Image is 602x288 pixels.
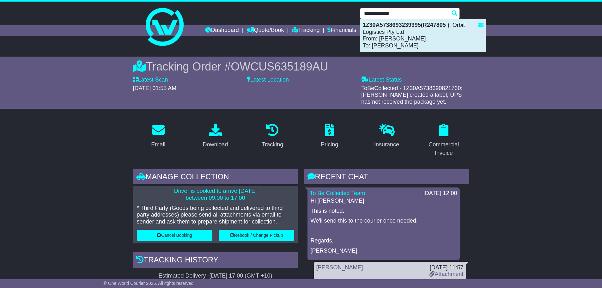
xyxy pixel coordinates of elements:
div: [DATE] 11:57 [429,264,463,271]
label: Latest Location [247,77,289,83]
p: Driver is booked to arrive [DATE] between 09:00 to 17:00 [137,188,294,201]
a: Tracking [258,121,287,151]
a: To Be Collected Team [310,190,365,196]
label: Latest Status [361,77,402,83]
a: Email [147,121,169,151]
div: [DATE] 17:00 (GMT +10) [210,273,272,279]
a: Pricing [317,121,342,151]
a: Insurance [370,121,403,151]
p: Regards, [311,237,457,244]
a: Tracking [292,25,319,36]
label: Latest Scan [133,77,168,83]
button: Cancel Booking [137,230,212,241]
div: Estimated Delivery - [133,273,298,279]
div: Email [151,140,165,149]
div: Tracking [262,140,283,149]
p: * Third Party (Goods being collected and delivered to third party addresses) please send all atta... [137,205,294,225]
a: Financials [327,25,356,36]
div: Pricing [321,140,338,149]
a: Dashboard [205,25,239,36]
a: Download [198,121,232,151]
div: Insurance [374,140,399,149]
p: This is noted. [311,208,457,215]
div: civ attached [316,278,464,285]
p: [PERSON_NAME] [311,248,457,254]
a: Commercial Invoice [418,121,469,160]
div: Download [203,140,228,149]
a: Attachment [429,271,463,277]
div: Tracking history [133,252,298,269]
p: We'll send this to the courier once needed. [311,218,457,224]
a: [PERSON_NAME] [316,264,363,271]
div: [DATE] 12:00 [423,190,457,197]
span: © One World Courier 2025. All rights reserved. [104,281,195,286]
strong: 1Z30A5738693239395(R247805 ) [363,22,449,28]
div: Commercial Invoice [423,140,465,157]
div: : Orbit Logistics Pty Ltd From: [PERSON_NAME] To: [PERSON_NAME] [360,19,486,52]
p: Hi [PERSON_NAME], [311,198,457,205]
span: OWCUS635189AU [231,60,328,73]
a: Quote/Book [246,25,284,36]
div: Manage collection [133,169,298,186]
div: Tracking Order # [133,60,469,73]
button: Rebook / Change Pickup [219,230,294,241]
span: [DATE] 01:55 AM [133,85,177,91]
span: ToBeCollected - 1Z30A5738690821760: [PERSON_NAME] created a label, UPS has not received the packa... [361,85,462,105]
div: RECENT CHAT [304,169,469,186]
